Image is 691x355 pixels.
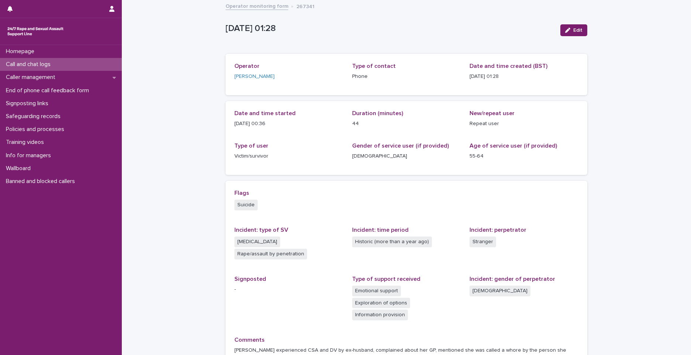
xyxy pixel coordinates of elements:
span: Age of service user (if provided) [470,143,557,149]
p: End of phone call feedback form [3,87,95,94]
p: [DEMOGRAPHIC_DATA] [352,152,461,160]
p: Safeguarding records [3,113,66,120]
p: Victim/survivor [234,152,343,160]
span: [DEMOGRAPHIC_DATA] [470,286,530,296]
p: [DATE] 01:28 [470,73,578,80]
span: Suicide [234,200,258,210]
span: Comments [234,337,265,343]
span: Signposted [234,276,266,282]
p: - [234,286,343,293]
span: [MEDICAL_DATA] [234,237,280,247]
span: Type of support received [352,276,420,282]
p: Policies and processes [3,126,70,133]
a: [PERSON_NAME] [234,73,275,80]
p: Signposting links [3,100,54,107]
span: Rape/assault by penetration [234,249,307,259]
img: rhQMoQhaT3yELyF149Cw [6,24,65,39]
span: New/repeat user [470,110,515,116]
span: Type of contact [352,63,396,69]
span: Historic (more than a year ago) [352,237,432,247]
p: Wallboard [3,165,37,172]
p: Phone [352,73,461,80]
p: Homepage [3,48,40,55]
p: Training videos [3,139,50,146]
p: Repeat user [470,120,578,128]
span: Date and time started [234,110,296,116]
span: Stranger [470,237,496,247]
span: Incident: perpetrator [470,227,526,233]
span: Incident: type of SV [234,227,288,233]
button: Edit [560,24,587,36]
p: 267341 [296,2,314,10]
span: Incident: gender of perpetrator [470,276,555,282]
span: Type of user [234,143,268,149]
span: Operator [234,63,259,69]
span: Exploration of options [352,298,410,309]
span: Duration (minutes) [352,110,403,116]
p: 44 [352,120,461,128]
span: Gender of service user (if provided) [352,143,449,149]
p: 55-64 [470,152,578,160]
span: Emotional support [352,286,401,296]
p: Call and chat logs [3,61,56,68]
span: Flags [234,190,249,196]
p: Caller management [3,74,61,81]
p: [DATE] 01:28 [226,23,554,34]
a: Operator monitoring form [226,1,288,10]
span: Date and time created (BST) [470,63,547,69]
span: Information provision [352,310,408,320]
p: [DATE] 00:36 [234,120,343,128]
p: Banned and blocked callers [3,178,81,185]
span: Edit [573,28,582,33]
span: Incident: time period [352,227,409,233]
p: Info for managers [3,152,57,159]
